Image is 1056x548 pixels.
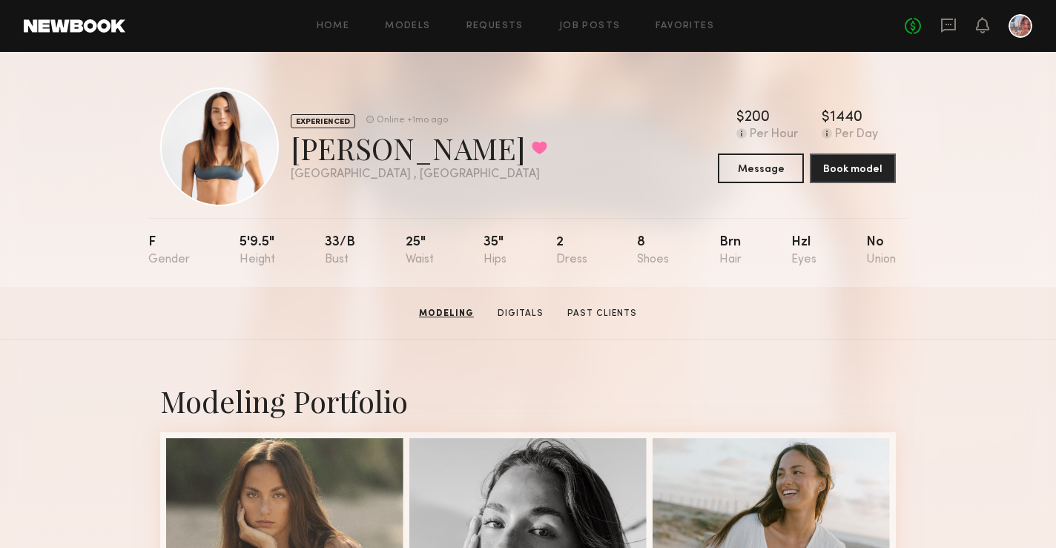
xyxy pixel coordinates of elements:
[822,110,830,125] div: $
[791,236,816,266] div: Hzl
[413,307,480,320] a: Modeling
[377,116,448,125] div: Online +1mo ago
[736,110,745,125] div: $
[637,236,669,266] div: 8
[561,307,643,320] a: Past Clients
[718,153,804,183] button: Message
[325,236,355,266] div: 33/b
[406,236,434,266] div: 25"
[656,22,714,31] a: Favorites
[148,236,190,266] div: F
[866,236,896,266] div: No
[745,110,770,125] div: 200
[385,22,430,31] a: Models
[160,381,896,420] div: Modeling Portfolio
[466,22,524,31] a: Requests
[291,114,355,128] div: EXPERIENCED
[317,22,350,31] a: Home
[492,307,550,320] a: Digitals
[835,128,878,142] div: Per Day
[830,110,862,125] div: 1440
[291,128,547,168] div: [PERSON_NAME]
[559,22,621,31] a: Job Posts
[719,236,742,266] div: Brn
[291,168,547,181] div: [GEOGRAPHIC_DATA] , [GEOGRAPHIC_DATA]
[240,236,275,266] div: 5'9.5"
[484,236,506,266] div: 35"
[810,153,896,183] button: Book model
[556,236,587,266] div: 2
[750,128,798,142] div: Per Hour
